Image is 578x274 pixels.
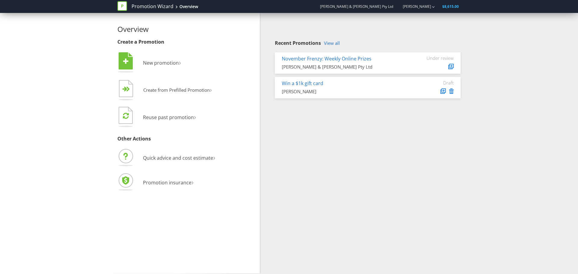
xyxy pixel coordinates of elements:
[282,55,371,62] a: November Frenzy: Weekly Online Prizes
[418,55,454,61] div: Under review
[117,155,215,161] a: Quick advice and cost estimate›
[210,85,212,94] span: ›
[143,87,210,93] span: Create from Prefilled Promotion
[143,155,213,161] span: Quick advice and cost estimate
[132,3,173,10] a: Promotion Wizard
[320,4,393,9] span: [PERSON_NAME] & [PERSON_NAME] Pty Ltd
[275,40,321,46] span: Recent Promotions
[179,57,181,67] span: ›
[282,80,323,87] a: Win a $1k gift card
[117,25,255,33] h2: Overview
[282,88,409,95] div: [PERSON_NAME]
[418,80,454,85] div: Draft
[324,41,340,46] a: View all
[143,179,191,186] span: Promotion insurance
[194,112,196,122] span: ›
[123,112,129,119] tspan: 
[143,60,179,66] span: New promotion
[126,86,130,92] tspan: 
[191,177,194,187] span: ›
[143,114,194,121] span: Reuse past promotion
[117,79,212,103] button: Create from Prefilled Promotion›
[117,179,194,186] a: Promotion insurance›
[179,4,198,10] div: Overview
[397,4,431,9] a: [PERSON_NAME]
[213,152,215,162] span: ›
[282,64,409,70] div: [PERSON_NAME] & [PERSON_NAME] Pty Ltd
[442,4,459,9] span: $8,615.00
[123,58,129,65] tspan: 
[117,39,255,45] h3: Create a Promotion
[117,136,255,142] h3: Other Actions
